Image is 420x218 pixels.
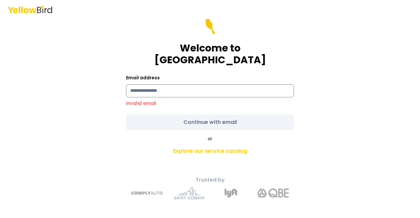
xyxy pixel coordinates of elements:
span: or [208,135,212,142]
h1: Welcome to [GEOGRAPHIC_DATA] [126,42,294,66]
label: Email address [126,74,160,81]
p: Trusted by [94,176,325,184]
a: Explore our service catalog [94,145,325,158]
p: Invalid email [126,100,294,107]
